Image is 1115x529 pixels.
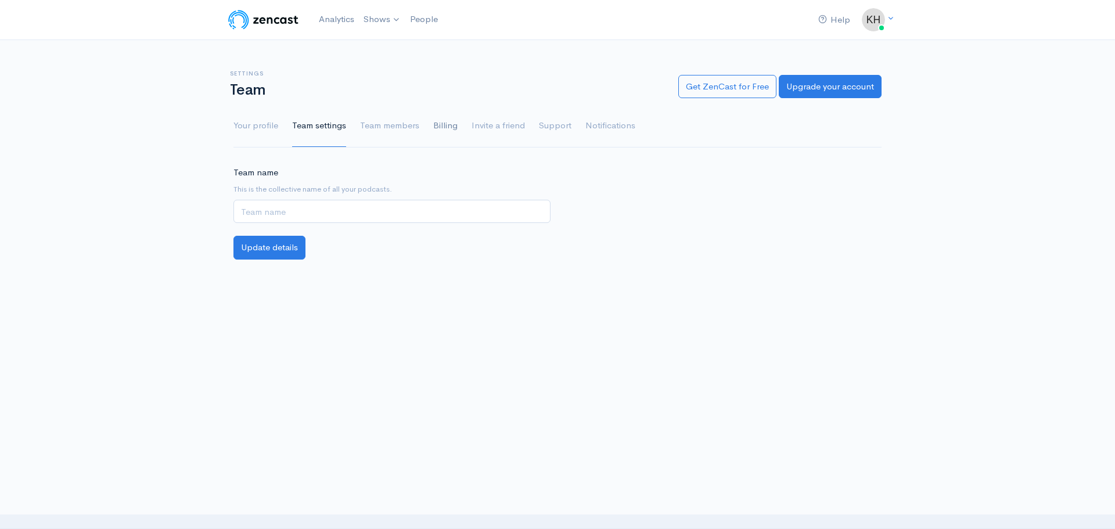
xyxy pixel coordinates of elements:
[539,105,571,147] a: Support
[862,8,885,31] img: ...
[233,183,551,195] small: This is the collective name of all your podcasts.
[433,105,458,147] a: Billing
[230,82,664,99] h1: Team
[814,8,855,33] a: Help
[472,105,525,147] a: Invite a friend
[233,105,278,147] a: Your profile
[233,236,305,260] button: Update details
[360,105,419,147] a: Team members
[233,200,551,224] input: Team name
[585,105,635,147] a: Notifications
[233,166,278,179] label: Team name
[359,7,405,33] a: Shows
[292,105,346,147] a: Team settings
[226,8,300,31] img: ZenCast Logo
[405,7,443,32] a: People
[314,7,359,32] a: Analytics
[678,75,776,99] a: Get ZenCast for Free
[230,70,664,77] h6: Settings
[779,75,882,99] a: Upgrade your account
